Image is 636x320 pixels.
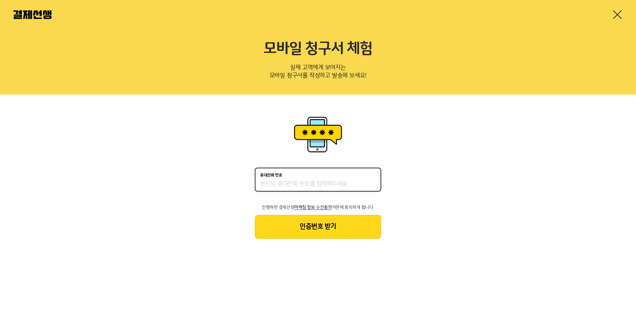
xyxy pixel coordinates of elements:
span: 마케팅 정보 수신동의 [294,205,332,210]
p: 진행하면 결제선생 약관에 동의하게 됩니다. [255,205,381,210]
h2: 모바일 청구서 체험 [13,40,623,58]
p: 실제 고객에게 보여지는 모바일 청구서를 작성하고 발송해 보세요! [13,62,623,84]
img: 휴대폰인증 이미지 [291,114,345,154]
button: 인증번호 받기 [255,215,381,239]
img: 결제선생 [13,10,52,19]
input: 휴대전화 번호 [260,180,376,188]
p: 휴대전화 번호 [260,173,282,178]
